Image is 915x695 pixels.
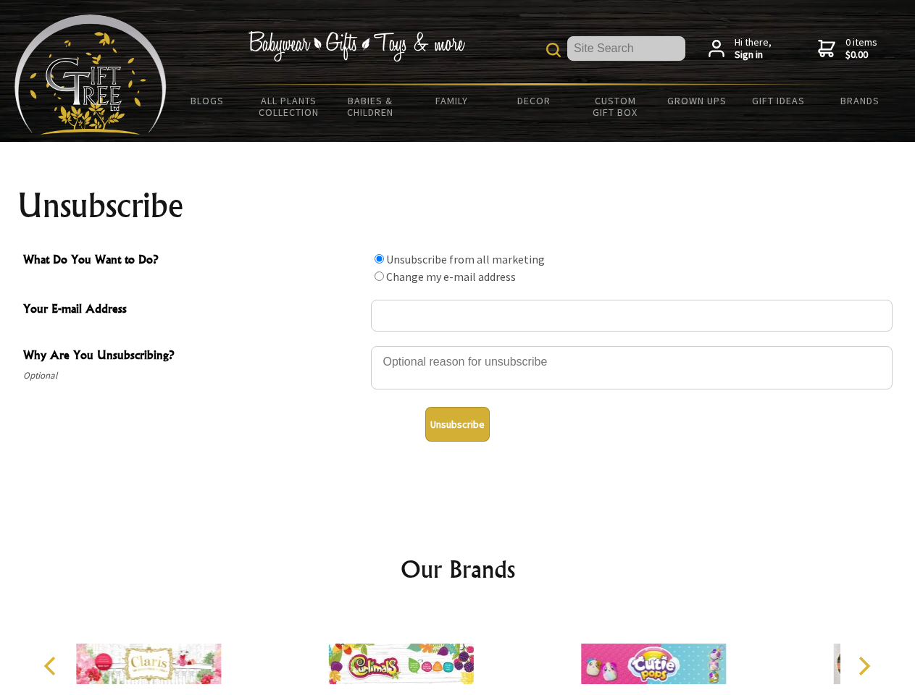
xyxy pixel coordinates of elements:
[371,346,893,389] textarea: Why Are You Unsubscribing?
[819,85,901,116] a: Brands
[167,85,248,116] a: BLOGS
[330,85,411,127] a: Babies & Children
[735,36,772,62] span: Hi there,
[567,36,685,61] input: Site Search
[375,254,384,264] input: What Do You Want to Do?
[23,250,364,271] span: What Do You Want to Do?
[23,300,364,321] span: Your E-mail Address
[735,49,772,62] strong: Sign in
[14,14,167,135] img: Babyware - Gifts - Toys and more...
[575,85,656,127] a: Custom Gift Box
[371,300,893,332] input: Your E-mail Address
[386,252,545,266] label: Unsubscribe from all marketing
[248,85,330,127] a: All Plants Collection
[845,35,877,62] span: 0 items
[36,650,68,682] button: Previous
[738,85,819,116] a: Gift Ideas
[17,188,898,223] h1: Unsubscribe
[29,552,887,586] h2: Our Brands
[656,85,738,116] a: Grown Ups
[493,85,575,116] a: Decor
[709,36,772,62] a: Hi there,Sign in
[23,367,364,384] span: Optional
[23,346,364,367] span: Why Are You Unsubscribing?
[818,36,877,62] a: 0 items$0.00
[546,43,561,57] img: product search
[386,269,516,284] label: Change my e-mail address
[845,49,877,62] strong: $0.00
[425,407,490,442] button: Unsubscribe
[248,31,465,62] img: Babywear - Gifts - Toys & more
[848,650,880,682] button: Next
[375,271,384,281] input: What Do You Want to Do?
[411,85,493,116] a: Family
